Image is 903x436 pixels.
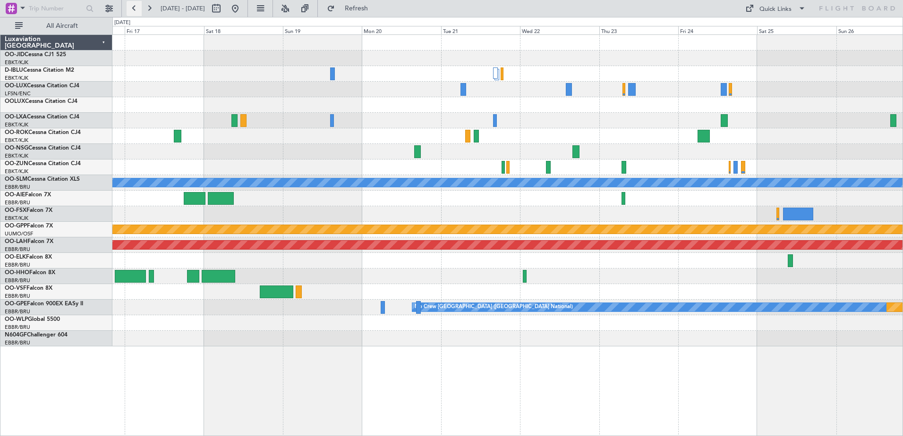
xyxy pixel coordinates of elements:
span: OO-LUX [5,83,27,89]
div: Thu 23 [599,26,678,34]
a: EBBR/BRU [5,277,30,284]
a: OO-ZUNCessna Citation CJ4 [5,161,81,167]
a: OO-ROKCessna Citation CJ4 [5,130,81,135]
a: OO-LUXCessna Citation CJ4 [5,83,79,89]
div: Mon 20 [362,26,441,34]
a: EBKT/KJK [5,215,28,222]
a: OO-NSGCessna Citation CJ4 [5,145,81,151]
span: OO-JID [5,52,25,58]
a: EBBR/BRU [5,308,30,315]
a: OO-JIDCessna CJ1 525 [5,52,66,58]
a: EBBR/BRU [5,246,30,253]
a: OO-AIEFalcon 7X [5,192,51,198]
a: OOLUXCessna Citation CJ4 [5,99,77,104]
a: OO-SLMCessna Citation XLS [5,176,80,182]
span: Refresh [337,5,376,12]
a: OO-HHOFalcon 8X [5,270,55,276]
span: D-IBLU [5,67,23,73]
a: OO-FSXFalcon 7X [5,208,52,213]
a: OO-ELKFalcon 8X [5,254,52,260]
span: OOLUX [5,99,25,104]
span: OO-HHO [5,270,29,276]
a: N604GFChallenger 604 [5,332,68,338]
div: Wed 22 [520,26,599,34]
div: [DATE] [114,19,130,27]
a: LFSN/ENC [5,90,31,97]
span: OO-GPE [5,301,27,307]
a: EBKT/KJK [5,59,28,66]
span: OO-ROK [5,130,28,135]
a: D-IBLUCessna Citation M2 [5,67,74,73]
div: Sun 19 [283,26,362,34]
span: OO-ELK [5,254,26,260]
a: EBBR/BRU [5,339,30,346]
span: OO-SLM [5,176,27,182]
span: OO-NSG [5,145,28,151]
button: Refresh [323,1,379,16]
a: EBKT/KJK [5,137,28,144]
button: All Aircraft [10,18,102,34]
span: N604GF [5,332,27,338]
a: EBBR/BRU [5,199,30,206]
span: OO-FSX [5,208,26,213]
div: Quick Links [759,5,792,14]
a: EBKT/KJK [5,121,28,128]
a: EBBR/BRU [5,293,30,300]
span: All Aircraft [25,23,100,29]
span: OO-WLP [5,317,28,322]
div: No Crew [GEOGRAPHIC_DATA] ([GEOGRAPHIC_DATA] National) [415,300,573,314]
a: EBBR/BRU [5,184,30,191]
span: OO-LXA [5,114,27,120]
button: Quick Links [741,1,810,16]
a: OO-LXACessna Citation CJ4 [5,114,79,120]
a: OO-LAHFalcon 7X [5,239,53,244]
div: Tue 21 [441,26,520,34]
a: EBKT/KJK [5,152,28,159]
a: OO-GPPFalcon 7X [5,223,53,229]
span: [DATE] - [DATE] [161,4,205,13]
div: Fri 17 [125,26,204,34]
span: OO-VSF [5,285,26,291]
a: EBKT/KJK [5,168,28,175]
input: Trip Number [29,1,83,16]
a: OO-GPEFalcon 900EX EASy II [5,301,83,307]
a: UUMO/OSF [5,230,33,237]
div: Fri 24 [678,26,757,34]
span: OO-ZUN [5,161,28,167]
a: OO-VSFFalcon 8X [5,285,52,291]
span: OO-GPP [5,223,27,229]
span: OO-AIE [5,192,25,198]
a: EBBR/BRU [5,324,30,331]
a: EBBR/BRU [5,261,30,268]
span: OO-LAH [5,239,27,244]
div: Sat 25 [757,26,836,34]
a: OO-WLPGlobal 5500 [5,317,60,322]
div: Sat 18 [204,26,283,34]
a: EBKT/KJK [5,75,28,82]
